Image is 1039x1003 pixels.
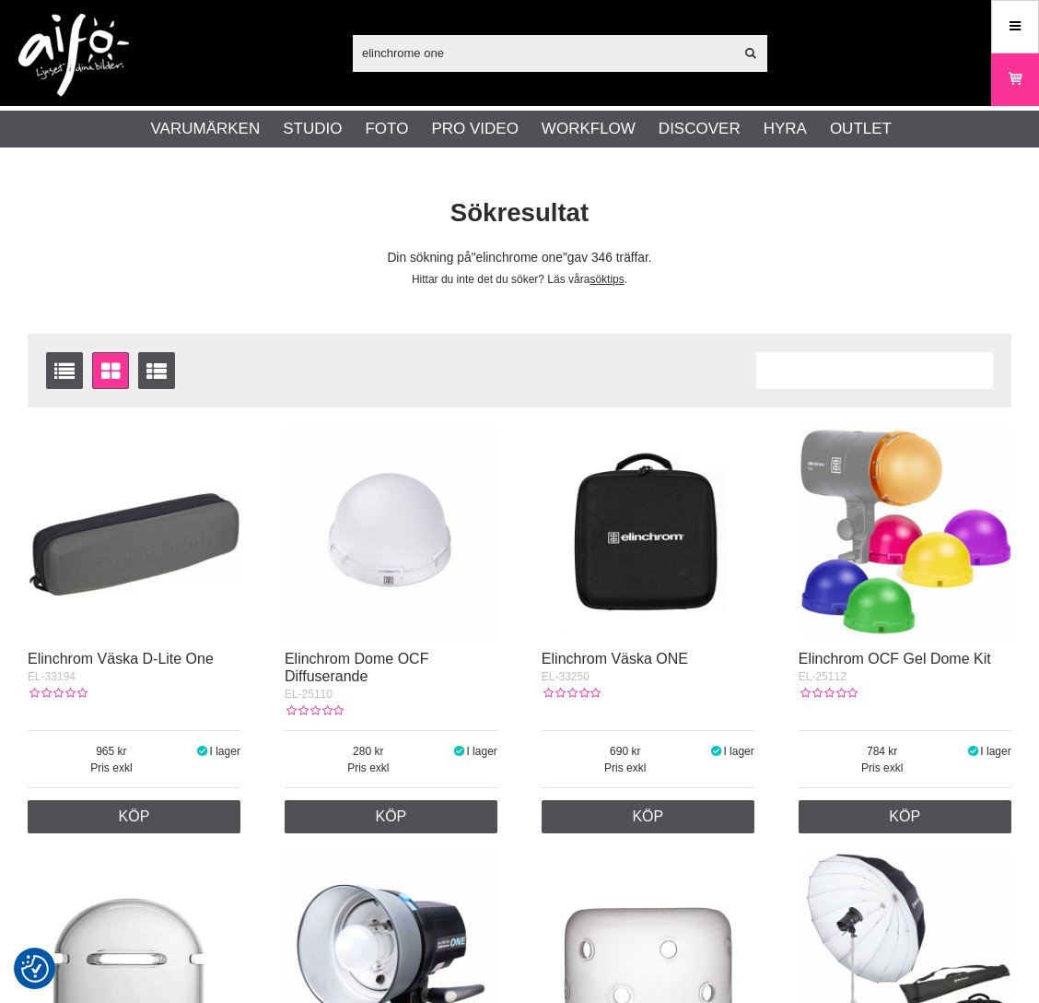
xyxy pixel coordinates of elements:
[210,745,240,758] span: I lager
[625,273,627,286] span: .
[431,117,518,141] a: Pro Video
[799,651,991,667] a: Elinchrom OCF Gel Dome Kit
[285,702,344,719] div: Kundbetyg: 0
[46,352,83,389] a: Listvisning
[138,352,175,389] a: Utökad listvisning
[285,760,452,776] span: Pris exkl
[412,273,590,286] span: Hittar du inte det du söker? Läs våra
[966,745,981,758] i: I lager
[799,760,966,776] span: Pris exkl
[28,743,195,760] span: 965
[151,117,261,141] a: Varumärken
[799,685,858,702] div: Kundbetyg: 0
[92,352,129,389] a: Fönstervisning
[542,651,688,667] a: Elinchrom Väska ONE
[283,117,342,141] a: Studio
[542,117,636,141] a: Workflow
[723,745,753,758] span: I lager
[980,745,1010,758] span: I lager
[590,273,624,286] a: söktips
[764,117,807,141] a: Hyra
[542,685,601,702] div: Kundbetyg: 0
[466,745,496,758] span: I lager
[659,117,741,141] a: Discover
[14,195,1025,231] h1: Sökresultat
[542,800,754,833] a: Köp
[452,745,467,758] i: I lager
[28,651,214,667] a: Elinchrom Väska D-Lite One
[472,251,567,265] span: elinchrome one
[799,426,1011,639] img: Elinchrom OCF Gel Dome Kit
[542,670,590,683] span: EL-33250
[285,688,333,701] span: EL-25110
[28,426,240,639] img: Elinchrom Väska D-Lite One
[18,14,129,97] img: logo.png
[709,745,724,758] i: I lager
[285,426,497,639] img: Elinchrom Dome OCF Diffuserande
[799,743,966,760] span: 784
[21,955,49,983] img: Revisit consent button
[285,651,428,684] a: Elinchrom Dome OCF Diffuserande
[365,117,408,141] a: Foto
[353,39,733,66] input: Sök produkter ...
[799,800,1011,833] a: Köp
[830,117,892,141] a: Outlet
[21,952,49,985] button: Samtyckesinställningar
[28,760,195,776] span: Pris exkl
[28,685,87,702] div: Kundbetyg: 0
[387,251,651,265] span: Din sökning på gav 346 träffar.
[195,745,210,758] i: I lager
[28,800,240,833] a: Köp
[28,670,76,683] span: EL-33194
[542,760,709,776] span: Pris exkl
[285,800,497,833] a: Köp
[799,670,846,683] span: EL-25112
[542,743,709,760] span: 690
[285,743,452,760] span: 280
[542,426,754,639] img: Elinchrom Väska ONE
